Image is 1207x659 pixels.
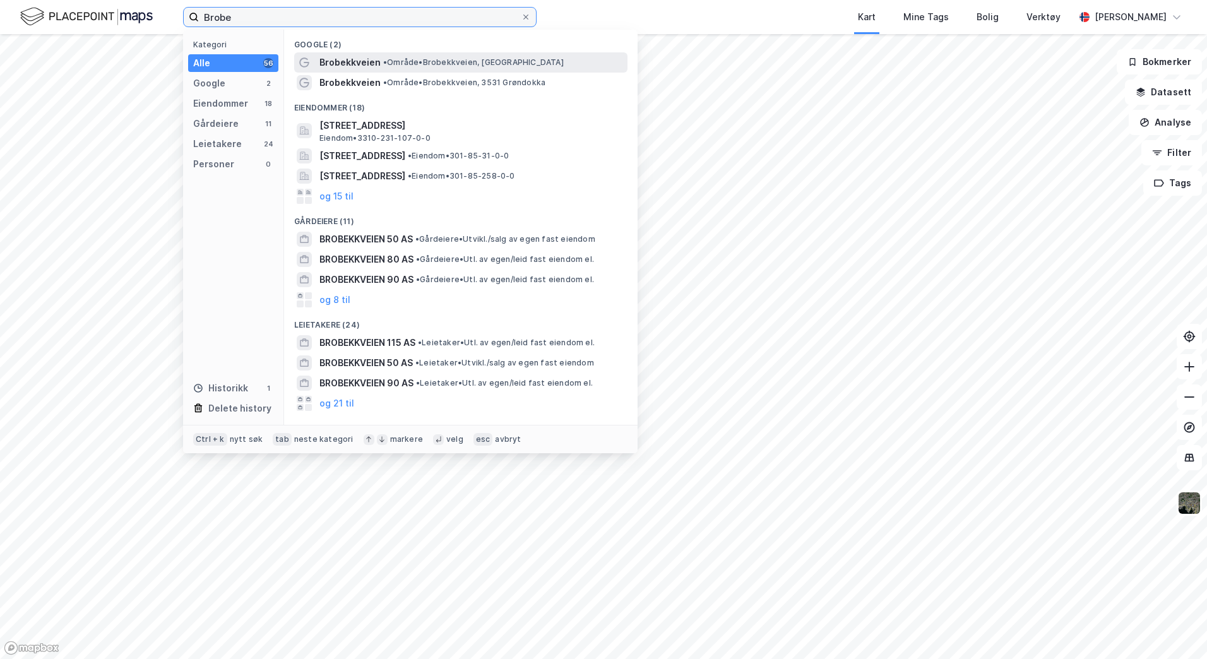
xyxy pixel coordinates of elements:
[319,55,381,70] span: Brobekkveien
[263,139,273,149] div: 24
[230,434,263,444] div: nytt søk
[416,254,420,264] span: •
[415,234,419,244] span: •
[416,254,594,264] span: Gårdeiere • Utl. av egen/leid fast eiendom el.
[319,335,415,350] span: BROBEKKVEIEN 115 AS
[1129,110,1202,135] button: Analyse
[284,206,638,229] div: Gårdeiere (11)
[495,434,521,444] div: avbryt
[383,78,387,87] span: •
[273,433,292,446] div: tab
[193,433,227,446] div: Ctrl + k
[903,9,949,25] div: Mine Tags
[284,310,638,333] div: Leietakere (24)
[284,30,638,52] div: Google (2)
[1141,140,1202,165] button: Filter
[415,234,595,244] span: Gårdeiere • Utvikl./salg av egen fast eiendom
[263,159,273,169] div: 0
[263,119,273,129] div: 11
[383,57,564,68] span: Område • Brobekkveien, [GEOGRAPHIC_DATA]
[319,252,413,267] span: BROBEKKVEIEN 80 AS
[416,378,420,388] span: •
[1117,49,1202,74] button: Bokmerker
[408,151,412,160] span: •
[193,96,248,111] div: Eiendommer
[319,376,413,391] span: BROBEKKVEIEN 90 AS
[193,116,239,131] div: Gårdeiere
[473,433,493,446] div: esc
[383,78,545,88] span: Område • Brobekkveien, 3531 Grøndokka
[408,151,509,161] span: Eiendom • 301-85-31-0-0
[977,9,999,25] div: Bolig
[208,401,271,416] div: Delete history
[1144,598,1207,659] iframe: Chat Widget
[1177,491,1201,515] img: 9k=
[319,169,405,184] span: [STREET_ADDRESS]
[416,275,594,285] span: Gårdeiere • Utl. av egen/leid fast eiendom el.
[408,171,412,181] span: •
[1143,170,1202,196] button: Tags
[193,76,225,91] div: Google
[284,413,638,436] div: Historikk (1)
[415,358,594,368] span: Leietaker • Utvikl./salg av egen fast eiendom
[284,93,638,116] div: Eiendommer (18)
[446,434,463,444] div: velg
[263,78,273,88] div: 2
[319,396,354,411] button: og 21 til
[199,8,521,27] input: Søk på adresse, matrikkel, gårdeiere, leietakere eller personer
[1144,598,1207,659] div: Kontrollprogram for chat
[415,358,419,367] span: •
[418,338,595,348] span: Leietaker • Utl. av egen/leid fast eiendom el.
[319,292,350,307] button: og 8 til
[319,232,413,247] span: BROBEKKVEIEN 50 AS
[416,275,420,284] span: •
[193,157,234,172] div: Personer
[319,75,381,90] span: Brobekkveien
[319,355,413,371] span: BROBEKKVEIEN 50 AS
[193,381,248,396] div: Historikk
[1026,9,1061,25] div: Verktøy
[1095,9,1167,25] div: [PERSON_NAME]
[858,9,876,25] div: Kart
[383,57,387,67] span: •
[193,136,242,151] div: Leietakere
[294,434,354,444] div: neste kategori
[20,6,153,28] img: logo.f888ab2527a4732fd821a326f86c7f29.svg
[319,189,354,204] button: og 15 til
[193,40,278,49] div: Kategori
[416,378,593,388] span: Leietaker • Utl. av egen/leid fast eiendom el.
[4,641,59,655] a: Mapbox homepage
[418,338,422,347] span: •
[319,133,431,143] span: Eiendom • 3310-231-107-0-0
[319,148,405,163] span: [STREET_ADDRESS]
[1125,80,1202,105] button: Datasett
[263,98,273,109] div: 18
[319,118,622,133] span: [STREET_ADDRESS]
[408,171,515,181] span: Eiendom • 301-85-258-0-0
[263,383,273,393] div: 1
[193,56,210,71] div: Alle
[319,272,413,287] span: BROBEKKVEIEN 90 AS
[390,434,423,444] div: markere
[263,58,273,68] div: 56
